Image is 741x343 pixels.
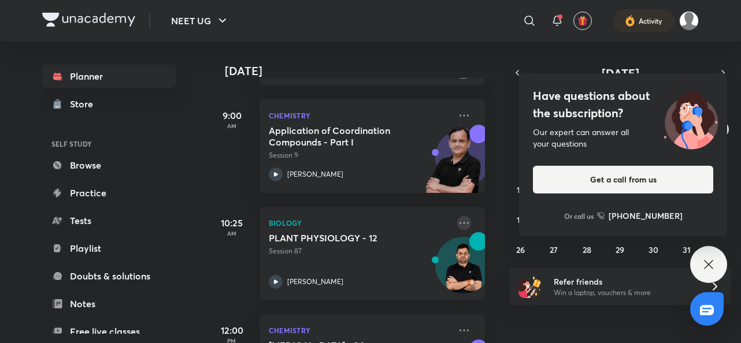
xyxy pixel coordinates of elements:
h4: [DATE] [225,64,497,78]
a: [PHONE_NUMBER] [597,210,683,222]
a: Practice [42,181,176,204]
button: October 26, 2025 [512,240,530,259]
img: Aman raj [679,11,699,31]
span: [DATE] [602,65,639,81]
p: Or call us [564,211,594,221]
img: avatar [577,16,588,26]
img: Avatar [436,243,491,299]
a: Company Logo [42,13,135,29]
abbr: October 12, 2025 [517,184,524,195]
img: activity [625,14,635,28]
h5: 10:25 [209,216,255,230]
p: AM [209,122,255,129]
h4: Have questions about the subscription? [533,87,713,122]
p: Win a laptop, vouchers & more [554,288,696,298]
a: Browse [42,154,176,177]
abbr: October 30, 2025 [649,244,658,255]
button: October 29, 2025 [611,240,629,259]
h6: SELF STUDY [42,134,176,154]
p: Session 87 [269,246,450,256]
h5: PLANT PHYSIOLOGY - 12 [269,232,413,244]
h5: 9:00 [209,109,255,122]
button: NEET UG [164,9,236,32]
a: Tests [42,209,176,232]
p: Session 9 [269,150,450,161]
p: [PERSON_NAME] [287,277,343,287]
h6: [PHONE_NUMBER] [609,210,683,222]
a: Notes [42,292,176,315]
abbr: October 19, 2025 [517,214,525,225]
img: unacademy [421,125,485,204]
button: avatar [573,12,592,30]
p: Chemistry [269,323,450,337]
abbr: October 29, 2025 [616,244,624,255]
button: Get a call from us [533,166,713,193]
p: [PERSON_NAME] [287,169,343,180]
button: October 31, 2025 [677,240,696,259]
a: Planner [42,65,176,88]
button: October 19, 2025 [512,210,530,229]
button: October 30, 2025 [644,240,662,259]
button: October 5, 2025 [512,150,530,169]
p: Chemistry [269,109,450,122]
a: Doubts & solutions [42,264,176,288]
abbr: October 5, 2025 [518,154,523,165]
button: October 12, 2025 [512,180,530,199]
p: Biology [269,216,450,230]
div: Our expert can answer all your questions [533,126,713,150]
abbr: Sunday [518,99,523,110]
div: Store [70,97,100,111]
a: Playlist [42,237,176,260]
img: Company Logo [42,13,135,27]
button: [DATE] [525,65,715,81]
h6: Refer friends [554,275,696,288]
abbr: October 31, 2025 [683,244,691,255]
img: ttu_illustration_new.svg [654,87,727,150]
abbr: October 27, 2025 [550,244,558,255]
button: October 28, 2025 [578,240,596,259]
abbr: October 26, 2025 [516,244,525,255]
h5: Application of Coordination Compounds - Part I [269,125,413,148]
img: referral [518,275,542,298]
abbr: October 28, 2025 [583,244,591,255]
p: AM [209,230,255,237]
a: Free live classes [42,320,176,343]
h5: 12:00 [209,323,255,337]
a: Store [42,92,176,115]
button: October 27, 2025 [544,240,563,259]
